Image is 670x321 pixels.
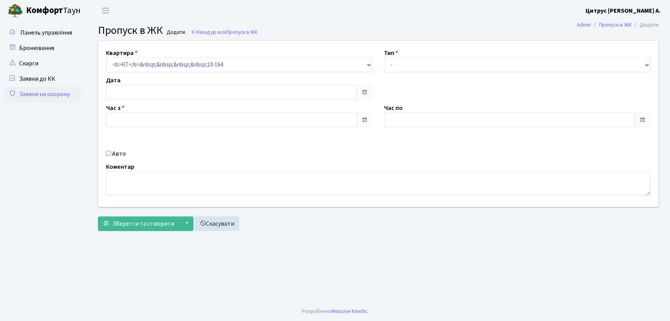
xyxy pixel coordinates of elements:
span: Пропуск в ЖК [226,28,258,36]
label: Час з [106,103,124,113]
img: logo.png [8,3,23,18]
div: Розроблено . [302,307,369,316]
span: Таун [26,4,81,17]
a: Заявки на охорону [4,86,81,102]
label: Тип [384,48,398,58]
span: Панель управління [20,28,72,37]
label: Коментар [106,162,134,171]
a: Назад до всіхПропуск в ЖК [191,28,258,36]
a: Заявки до КК [4,71,81,86]
span: Пропуск в ЖК [98,23,163,38]
a: Скарги [4,56,81,71]
a: Пропуск в ЖК [599,21,632,29]
b: Комфорт [26,4,63,17]
li: Додати [632,21,658,29]
label: Час по [384,103,403,113]
a: Скасувати [195,216,239,231]
nav: breadcrumb [565,17,670,33]
a: Бронювання [4,40,81,56]
span: Зберегти та створити [112,220,174,228]
small: Додати . [165,29,187,36]
a: Massive Kinetic [332,307,367,315]
button: Переключити навігацію [96,4,115,17]
b: Цитрус [PERSON_NAME] А. [586,7,661,15]
label: Авто [112,149,126,158]
label: Дата [106,76,121,85]
label: Квартира [106,48,137,58]
a: Admin [577,21,591,29]
button: Зберегти та створити [98,216,179,231]
a: Панель управління [4,25,81,40]
a: Цитрус [PERSON_NAME] А. [586,6,661,15]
